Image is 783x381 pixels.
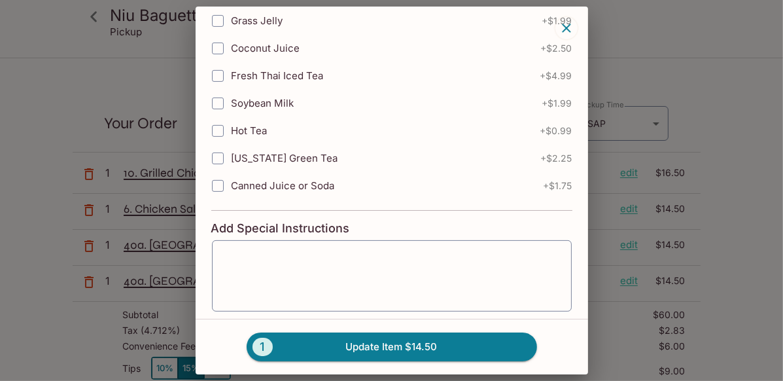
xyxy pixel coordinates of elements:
span: 1 [252,338,273,356]
span: + $4.99 [540,71,572,81]
span: + $1.99 [542,98,572,109]
span: Grass Jelly [232,14,283,27]
span: + $1.99 [542,16,572,26]
span: [US_STATE] Green Tea [232,152,338,164]
span: Canned Juice or Soda [232,179,335,192]
span: + $2.25 [541,153,572,164]
span: Hot Tea [232,124,268,137]
span: + $0.99 [540,126,572,136]
span: + $2.50 [541,43,572,54]
span: Soybean Milk [232,97,294,109]
span: + $1.75 [544,181,572,191]
span: Coconut Juice [232,42,300,54]
span: Fresh Thai Iced Tea [232,69,324,82]
button: 1Update Item $14.50 [247,333,537,361]
h4: Add Special Instructions [211,221,572,236]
